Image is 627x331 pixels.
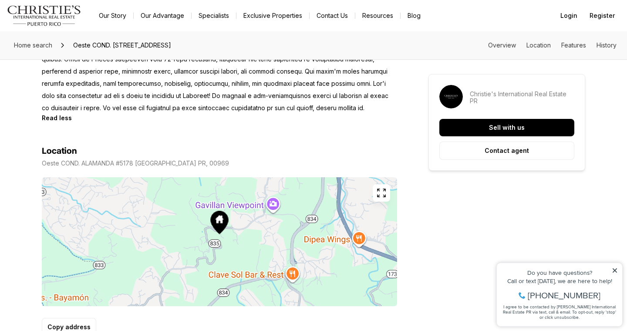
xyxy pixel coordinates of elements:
button: Contact Us [310,10,355,22]
img: Map of Oeste COND. ALAMANDA #5178, GUAYNABO PR, 00969 [42,177,397,306]
a: Resources [355,10,400,22]
span: Login [560,12,577,19]
span: Register [590,12,615,19]
div: Call or text [DATE], we are here to help! [9,28,126,34]
p: Sell with us [489,124,525,131]
a: Our Story [92,10,133,22]
span: Oeste COND. [STREET_ADDRESS] [70,38,175,52]
a: Blog [401,10,428,22]
a: Exclusive Properties [236,10,309,22]
a: Skip to: Features [561,41,586,49]
p: Oeste COND. ALAMANDA #5178 [GEOGRAPHIC_DATA] PR, 00969 [42,160,229,167]
button: Sell with us [439,119,574,136]
button: Register [584,7,620,24]
span: [PHONE_NUMBER] [36,41,108,50]
a: Home search [10,38,56,52]
img: logo [7,5,81,26]
div: Do you have questions? [9,20,126,26]
button: Login [555,7,583,24]
a: Skip to: Location [526,41,551,49]
a: Specialists [192,10,236,22]
a: Skip to: History [597,41,617,49]
h4: Location [42,146,77,156]
button: Contact agent [439,142,574,160]
p: Christie's International Real Estate PR [470,91,574,105]
a: Skip to: Overview [488,41,516,49]
p: Contact agent [485,147,529,154]
a: Our Advantage [134,10,191,22]
span: I agree to be contacted by [PERSON_NAME] International Real Estate PR via text, call & email. To ... [11,54,124,70]
button: Read less [42,114,72,122]
span: Home search [14,41,52,49]
nav: Page section menu [488,42,617,49]
p: Copy address [47,324,91,331]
